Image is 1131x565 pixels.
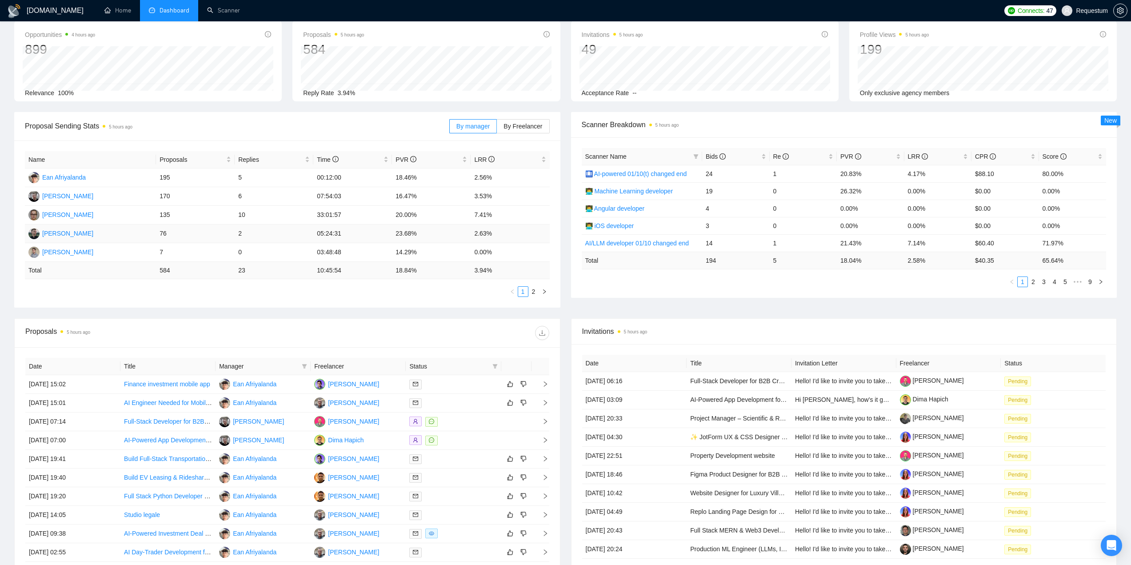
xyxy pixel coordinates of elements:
[28,173,86,180] a: EAEan Afriyalanda
[219,491,230,502] img: EA
[1039,182,1107,200] td: 0.00%
[28,191,40,202] img: VL
[314,379,325,390] img: MP
[219,548,276,555] a: EAEan Afriyalanda
[233,529,276,538] div: Ean Afriyalanda
[233,398,276,408] div: Ean Afriyalanda
[413,531,418,536] span: mail
[124,511,160,518] a: Studio legale
[233,379,276,389] div: Ean Afriyalanda
[1004,508,1035,515] a: Pending
[124,455,340,462] a: Build Full-Stack Transportation Marketplace with Pricing and Driver Verification
[160,7,189,14] span: Dashboard
[536,329,549,337] span: download
[837,165,904,182] td: 20.83%
[492,364,498,369] span: filter
[219,473,276,481] a: EAEan Afriyalanda
[219,417,284,425] a: VL[PERSON_NAME]
[124,437,273,444] a: AI-Powered App Development for Construction Sector
[507,549,513,556] span: like
[518,286,528,297] li: 1
[1004,433,1035,441] a: Pending
[507,511,513,518] span: like
[314,380,379,387] a: MP[PERSON_NAME]
[124,549,280,556] a: AI Day-Trader Development for Multi-Account Strategies
[773,153,789,160] span: Re
[109,124,132,129] time: 5 hours ago
[507,455,513,462] span: like
[507,530,513,537] span: like
[505,472,516,483] button: like
[42,210,93,220] div: [PERSON_NAME]
[314,453,325,465] img: MP
[900,525,911,536] img: c14DhYixHXKOjO1Rn8ocQbD3KHUcnE4vZS4feWtSSrA9NC5rkM_scuoP2bXUv12qzp
[219,435,230,446] img: VL
[900,488,911,499] img: c1o0rOVReXCKi1bnQSsgHbaWbvfM_HSxWVsvTMtH2C50utd8VeU_52zlHuo4ie9fkT
[900,396,948,403] a: Dima Hapich
[585,188,673,195] a: 👨‍💻 Machine Learning developer
[975,153,996,160] span: CPR
[908,153,928,160] span: LRR
[302,364,307,369] span: filter
[505,547,516,557] button: like
[690,415,890,422] a: Project Manager – Scientific & Research Teams (~15 hrs/week, Remote)
[219,511,276,518] a: EAEan Afriyalanda
[900,544,911,555] img: c1uK-zLRnIK1OzJRipxzIRiNB5Tfw2rJk1jOW8n6Q3bKc9WoCYUMTnlPSaS8DkwKUH
[328,454,379,464] div: [PERSON_NAME]
[520,530,527,537] span: dislike
[314,491,325,502] img: OD
[1004,377,1035,385] a: Pending
[219,399,276,406] a: EAEan Afriyalanda
[529,287,539,297] a: 2
[904,165,972,182] td: 4.17%
[1008,7,1015,14] img: upwork-logo.png
[219,379,230,390] img: EA
[990,153,996,160] span: info-circle
[58,89,74,96] span: 100%
[1004,395,1031,405] span: Pending
[207,7,240,14] a: searchScanner
[520,381,527,388] span: dislike
[28,211,93,218] a: IK[PERSON_NAME]
[25,41,95,58] div: 899
[233,435,284,445] div: [PERSON_NAME]
[219,492,276,499] a: EAEan Afriyalanda
[518,287,528,297] a: 1
[905,32,929,37] time: 5 hours ago
[507,381,513,388] span: like
[396,156,416,163] span: PVR
[1004,452,1035,459] a: Pending
[413,400,418,405] span: mail
[702,165,770,182] td: 24
[28,192,93,199] a: VL[PERSON_NAME]
[233,454,276,464] div: Ean Afriyalanda
[900,506,911,517] img: c1o0rOVReXCKi1bnQSsgHbaWbvfM_HSxWVsvTMtH2C50utd8VeU_52zlHuo4ie9fkT
[1004,433,1031,442] span: Pending
[328,435,364,445] div: Dima Hapich
[542,289,547,294] span: right
[922,153,928,160] span: info-circle
[303,89,334,96] span: Reply Rate
[582,41,643,58] div: 49
[219,380,276,387] a: EAEan Afriyalanda
[1039,165,1107,182] td: 80.00%
[1113,7,1127,14] a: setting
[1071,276,1085,287] li: Next 5 Pages
[488,156,495,162] span: info-circle
[585,240,689,247] a: AI/LLM developer 01/10 changed end
[314,399,379,406] a: PG[PERSON_NAME]
[900,469,911,480] img: c1o0rOVReXCKi1bnQSsgHbaWbvfM_HSxWVsvTMtH2C50utd8VeU_52zlHuo4ie9fkT
[520,399,527,406] span: dislike
[822,31,828,37] span: info-circle
[505,453,516,464] button: like
[585,153,627,160] span: Scanner Name
[520,474,527,481] span: dislike
[1039,277,1049,287] a: 3
[303,41,364,58] div: 584
[619,32,643,37] time: 5 hours ago
[328,510,379,520] div: [PERSON_NAME]
[28,247,40,258] img: BK
[1085,277,1095,287] a: 9
[413,549,418,555] span: mail
[392,168,471,187] td: 18.46%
